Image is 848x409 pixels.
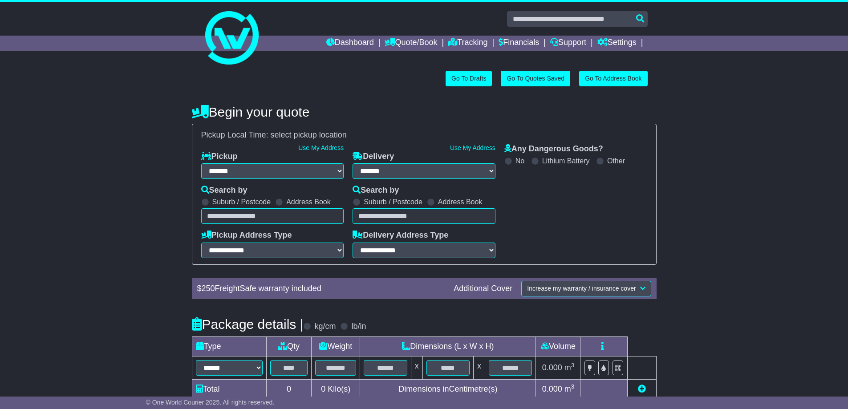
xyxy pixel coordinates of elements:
td: Kilo(s) [312,379,360,399]
label: Search by [353,186,399,195]
a: Support [550,36,586,51]
h4: Begin your quote [192,105,657,119]
a: Quote/Book [385,36,437,51]
span: 0.000 [542,363,562,372]
a: Go To Drafts [446,71,492,86]
div: $ FreightSafe warranty included [193,284,450,294]
label: Suburb / Postcode [212,198,271,206]
td: Volume [536,336,580,356]
span: 250 [202,284,215,293]
label: Address Book [438,198,483,206]
label: No [515,157,524,165]
label: Search by [201,186,248,195]
a: Financials [499,36,539,51]
td: 0 [266,379,312,399]
div: Pickup Local Time: [197,130,652,140]
td: Dimensions in Centimetre(s) [360,379,536,399]
span: select pickup location [271,130,347,139]
span: 0.000 [542,385,562,393]
a: Dashboard [326,36,374,51]
label: kg/cm [314,322,336,332]
sup: 3 [571,362,575,369]
label: Other [607,157,625,165]
td: Weight [312,336,360,356]
label: Suburb / Postcode [364,198,422,206]
div: Additional Cover [449,284,517,294]
a: Tracking [448,36,487,51]
td: Dimensions (L x W x H) [360,336,536,356]
span: m [564,363,575,372]
td: Total [192,379,266,399]
label: Delivery Address Type [353,231,448,240]
sup: 3 [571,383,575,390]
label: Any Dangerous Goods? [504,144,603,154]
td: Type [192,336,266,356]
h4: Package details | [192,317,304,332]
label: Pickup [201,152,238,162]
td: Qty [266,336,312,356]
a: Settings [597,36,637,51]
a: Go To Quotes Saved [501,71,570,86]
span: © One World Courier 2025. All rights reserved. [146,399,275,406]
label: Lithium Battery [542,157,590,165]
td: x [411,356,422,379]
span: 0 [321,385,325,393]
a: Use My Address [298,144,344,151]
label: Address Book [286,198,331,206]
a: Use My Address [450,144,495,151]
label: Pickup Address Type [201,231,292,240]
label: lb/in [351,322,366,332]
span: m [564,385,575,393]
a: Go To Address Book [579,71,647,86]
label: Delivery [353,152,394,162]
span: Increase my warranty / insurance cover [527,285,636,292]
button: Increase my warranty / insurance cover [521,281,651,296]
a: Add new item [638,385,646,393]
td: x [474,356,485,379]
